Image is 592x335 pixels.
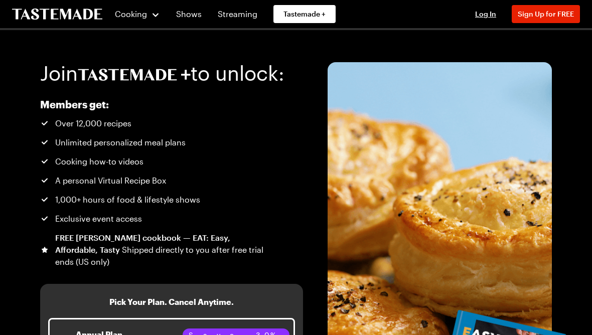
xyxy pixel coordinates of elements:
[114,2,160,26] button: Cooking
[55,245,263,266] span: Shipped directly to you after free trial ends (US only)
[518,10,574,18] span: Sign Up for FREE
[109,296,234,308] h3: Pick Your Plan. Cancel Anytime.
[55,136,186,148] span: Unlimited personalized meal plans
[475,10,496,18] span: Log In
[55,232,265,268] div: FREE [PERSON_NAME] cookbook — EAT: Easy, Affordable, Tasty
[55,213,142,225] span: Exclusive event access
[115,9,147,19] span: Cooking
[466,9,506,19] button: Log In
[283,9,326,19] span: Tastemade +
[512,5,580,23] button: Sign Up for FREE
[55,175,166,187] span: A personal Virtual Recipe Box
[55,194,200,206] span: 1,000+ hours of food & lifestyle shows
[273,5,336,23] a: Tastemade +
[12,9,102,20] a: To Tastemade Home Page
[55,117,131,129] span: Over 12,000 recipes
[40,117,265,268] ul: Tastemade+ Annual subscription benefits
[40,62,284,84] h1: Join to unlock:
[40,98,265,110] h2: Members get:
[55,155,143,167] span: Cooking how-to videos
